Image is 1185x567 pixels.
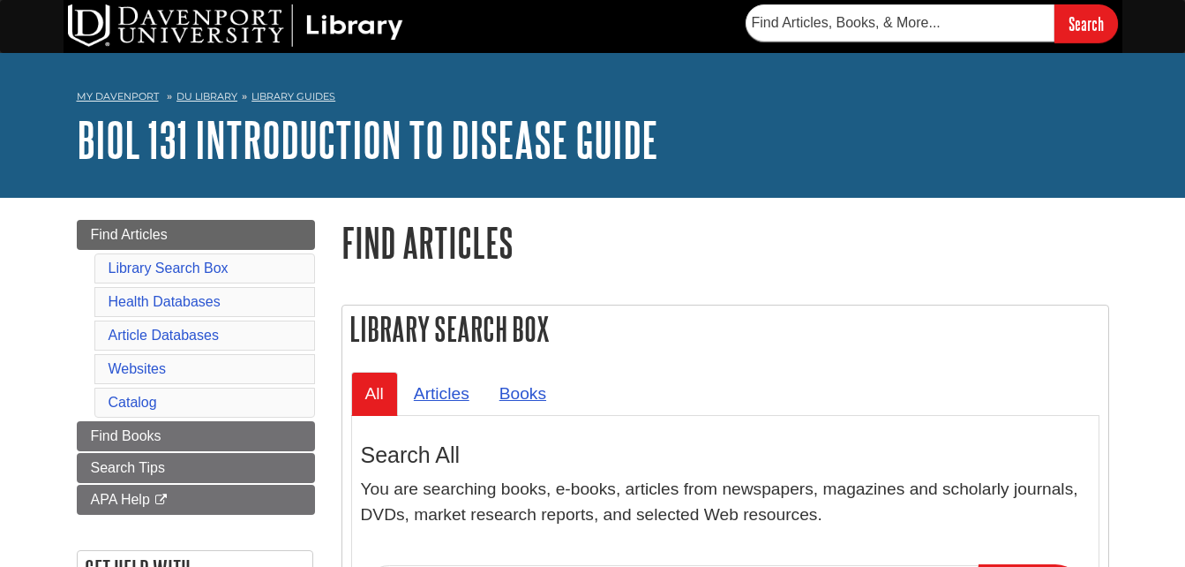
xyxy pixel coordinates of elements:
a: Catalog [109,395,157,410]
a: APA Help [77,485,315,515]
a: Find Books [77,421,315,451]
input: Find Articles, Books, & More... [746,4,1054,42]
a: All [351,372,398,415]
a: Websites [109,361,167,376]
i: This link opens in a new window [154,495,169,506]
a: BIOL 131 Introduction to Disease Guide [77,112,658,167]
a: Books [485,372,560,415]
span: Find Books [91,428,161,443]
a: My Davenport [77,89,159,104]
a: DU Library [176,90,237,102]
form: Searches DU Library's articles, books, and more [746,4,1118,42]
h1: Find Articles [341,220,1109,265]
span: APA Help [91,492,150,507]
a: Find Articles [77,220,315,250]
h3: Search All [361,442,1090,468]
a: Health Databases [109,294,221,309]
a: Library Search Box [109,261,229,276]
input: Search [1054,4,1118,42]
nav: breadcrumb [77,85,1109,113]
p: You are searching books, e-books, articles from newspapers, magazines and scholarly journals, DVD... [361,477,1090,528]
img: DU Library [68,4,403,47]
a: Article Databases [109,328,219,343]
span: Search Tips [91,460,165,475]
span: Find Articles [91,227,168,242]
h2: Library Search Box [342,306,1108,352]
a: Library Guides [251,90,335,102]
a: Search Tips [77,453,315,483]
a: Articles [400,372,484,415]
